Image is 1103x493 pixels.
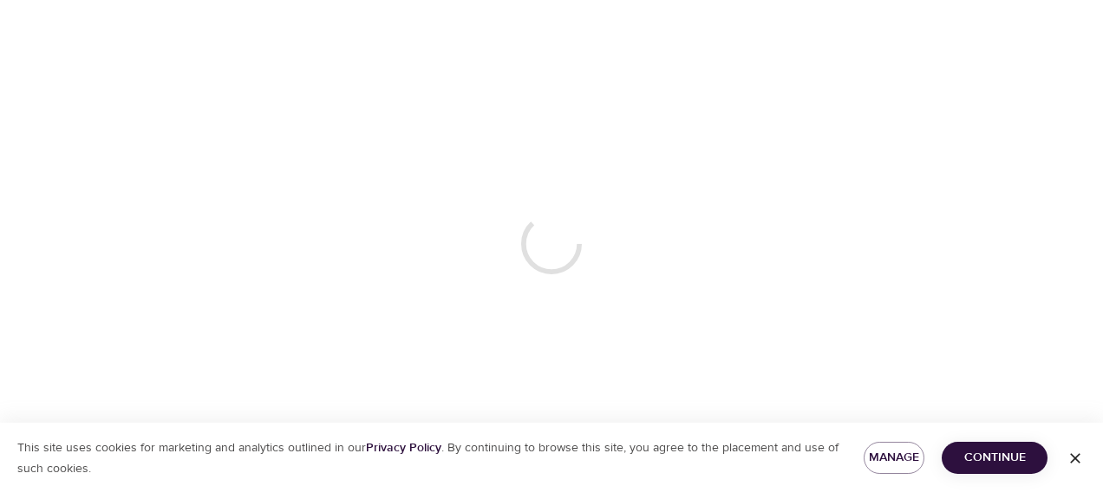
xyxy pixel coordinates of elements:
span: Manage [878,447,910,469]
a: Privacy Policy [366,440,441,456]
button: Manage [864,442,924,474]
button: Continue [942,442,1048,474]
span: Continue [956,447,1034,469]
